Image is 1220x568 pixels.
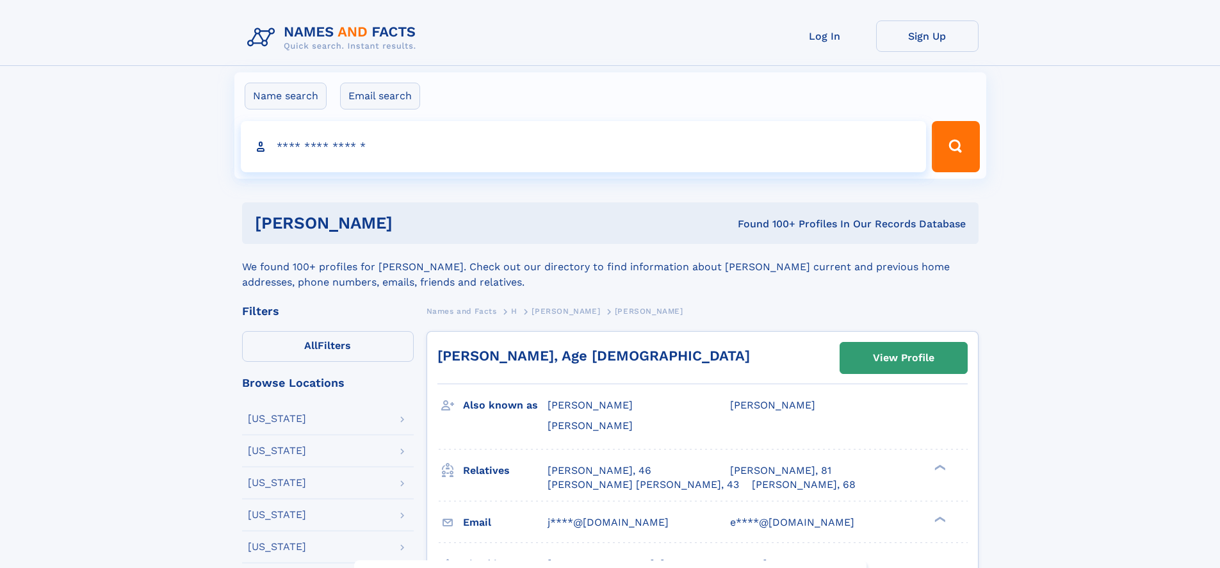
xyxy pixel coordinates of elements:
h3: Also known as [463,394,548,416]
a: Log In [774,20,876,52]
label: Email search [340,83,420,110]
div: [US_STATE] [248,478,306,488]
span: [PERSON_NAME] [532,307,600,316]
a: Names and Facts [427,303,497,319]
a: [PERSON_NAME], 46 [548,464,651,478]
input: search input [241,121,927,172]
label: Filters [242,331,414,362]
h1: [PERSON_NAME] [255,215,565,231]
div: [US_STATE] [248,414,306,424]
span: [PERSON_NAME] [548,399,633,411]
span: All [304,339,318,352]
span: H [511,307,517,316]
a: [PERSON_NAME], 68 [752,478,856,492]
div: View Profile [873,343,934,373]
a: View Profile [840,343,967,373]
div: Found 100+ Profiles In Our Records Database [565,217,966,231]
div: ❯ [931,515,947,523]
a: [PERSON_NAME], 81 [730,464,831,478]
div: [US_STATE] [248,542,306,552]
button: Search Button [932,121,979,172]
div: Browse Locations [242,377,414,389]
div: [US_STATE] [248,446,306,456]
span: [PERSON_NAME] [730,399,815,411]
h3: Email [463,512,548,533]
div: [US_STATE] [248,510,306,520]
a: H [511,303,517,319]
a: Sign Up [876,20,979,52]
a: [PERSON_NAME] [PERSON_NAME], 43 [548,478,739,492]
img: Logo Names and Facts [242,20,427,55]
div: We found 100+ profiles for [PERSON_NAME]. Check out our directory to find information about [PERS... [242,244,979,290]
label: Name search [245,83,327,110]
a: [PERSON_NAME] [532,303,600,319]
a: [PERSON_NAME], Age [DEMOGRAPHIC_DATA] [437,348,750,364]
span: [PERSON_NAME] [615,307,683,316]
div: Filters [242,305,414,317]
div: ❯ [931,463,947,471]
h3: Relatives [463,460,548,482]
span: [PERSON_NAME] [548,419,633,432]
